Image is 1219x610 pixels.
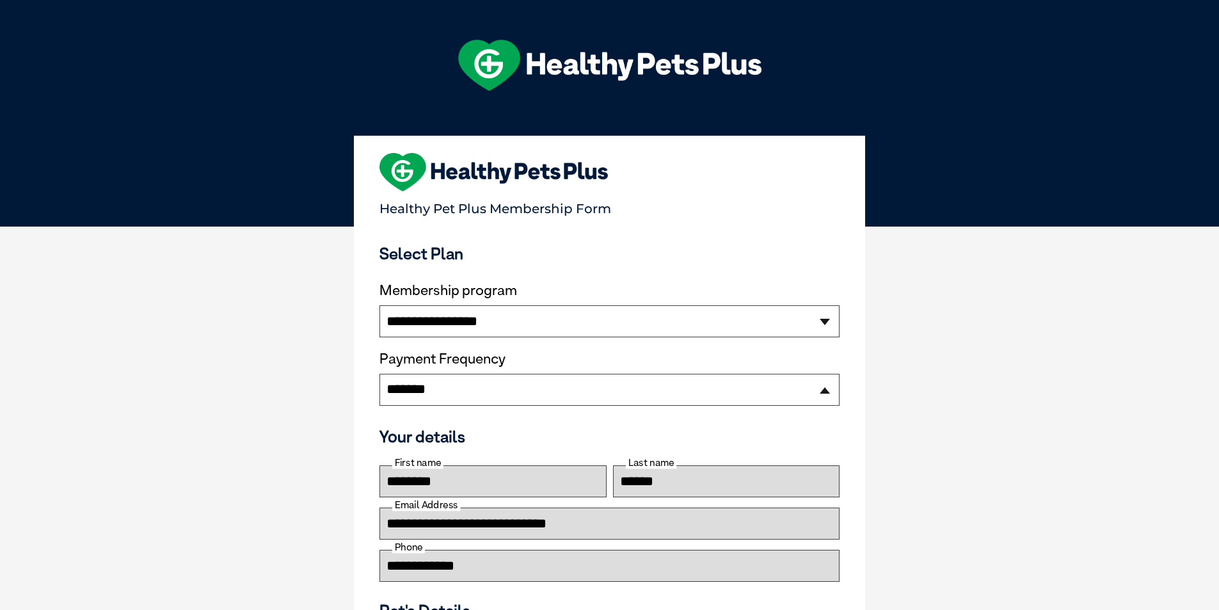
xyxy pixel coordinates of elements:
img: hpp-logo-landscape-green-white.png [458,40,761,91]
label: Payment Frequency [379,351,506,367]
label: Membership program [379,282,840,299]
label: First name [392,457,443,469]
h3: Your details [379,427,840,446]
p: Healthy Pet Plus Membership Form [379,195,840,216]
label: Email Address [392,499,460,511]
img: heart-shape-hpp-logo-large.png [379,153,608,191]
label: Last name [626,457,676,469]
label: Phone [392,542,425,553]
h3: Select Plan [379,244,840,263]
